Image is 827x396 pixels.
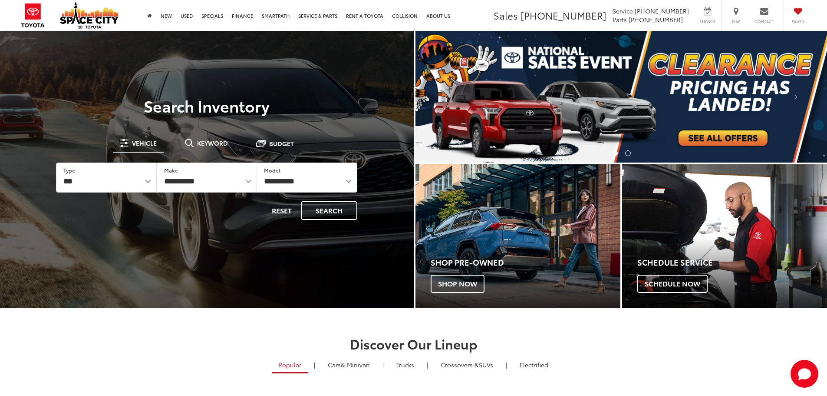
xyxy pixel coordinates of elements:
div: Toyota [415,164,620,308]
button: Click to view previous picture. [415,48,477,145]
span: Contact [755,19,774,24]
button: Reset [264,201,299,220]
span: [PHONE_NUMBER] [629,15,683,24]
li: | [425,360,430,369]
a: Schedule Service Schedule Now [622,164,827,308]
h4: Shop Pre-Owned [431,258,620,267]
label: Model [264,166,280,174]
a: Shop Pre-Owned Shop Now [415,164,620,308]
li: | [312,360,317,369]
h3: Search Inventory [36,97,377,114]
span: Shop Now [431,275,484,293]
span: Crossovers & [441,360,479,369]
span: Service [698,19,717,24]
li: Go to slide number 1. [612,150,618,156]
svg: Start Chat [791,360,818,388]
li: | [380,360,386,369]
img: Space City Toyota [60,2,119,29]
h4: Schedule Service [637,258,827,267]
span: [PHONE_NUMBER] [635,7,689,15]
button: Toggle Chat Window [791,360,818,388]
div: Toyota [622,164,827,308]
a: Trucks [390,357,421,372]
span: Sales [494,8,518,22]
span: Schedule Now [637,275,708,293]
span: Budget [269,140,294,146]
li: Go to slide number 2. [625,150,631,156]
span: & Minivan [341,360,370,369]
button: Click to view next picture. [765,48,827,145]
a: Electrified [513,357,555,372]
span: Saved [788,19,807,24]
span: Keyword [197,140,228,146]
span: Map [726,19,745,24]
span: Parts [613,15,627,24]
button: Search [301,201,357,220]
a: Cars [321,357,376,372]
label: Make [164,166,178,174]
h2: Discover Our Lineup [108,336,720,351]
a: SUVs [434,357,500,372]
span: Service [613,7,633,15]
span: [PHONE_NUMBER] [521,8,606,22]
li: | [504,360,509,369]
a: Popular [272,357,308,373]
label: Type [63,166,75,174]
span: Vehicle [132,140,157,146]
